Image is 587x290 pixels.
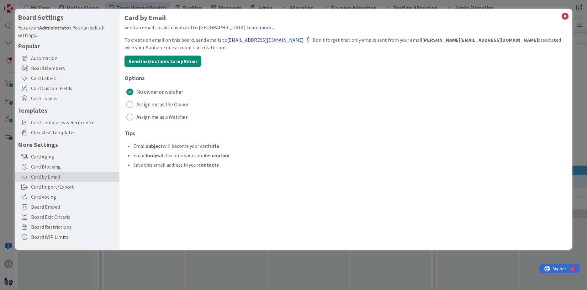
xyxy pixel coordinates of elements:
[124,56,201,67] button: Send Instructions to my Email
[18,13,116,21] h4: Board Settings
[31,119,116,126] span: Card Templates & Recurrence
[133,161,567,169] li: Save this email address in your
[227,37,304,43] a: [EMAIL_ADDRESS][DOMAIN_NAME]
[18,141,116,148] h5: More Settings
[209,143,219,149] b: title
[15,63,119,73] div: Board Members
[15,182,119,192] div: Card Import/Export
[15,53,119,63] div: Automation
[124,87,567,97] button: No owner or watcher
[124,37,561,51] span: Don't forget that only emails sent from your email associated with your Kanban Zone account can c...
[124,99,567,110] button: Assign me as the Owner
[246,24,274,30] a: Learn more...
[18,42,116,50] h5: Popular
[18,106,116,114] h5: Templates
[124,14,567,22] h1: Card by Email
[124,130,567,137] h2: Tips
[124,75,567,81] h2: Options
[31,223,116,231] span: Board Restrictions
[15,152,119,162] div: Card Aging
[39,24,71,31] b: Administrator
[15,162,119,172] div: Card Blocking
[31,129,116,136] span: Checklist Templates
[146,152,157,158] b: body
[15,232,119,242] div: Board WIP Limits
[136,112,188,122] span: Assign me as a Watcher
[422,37,538,43] b: [PERSON_NAME][EMAIL_ADDRESS][DOMAIN_NAME]
[18,24,116,39] div: You are an . You can edit all settings.
[13,1,29,8] span: Support
[31,213,116,221] span: Board Exit Criteria
[136,87,183,97] span: No owner or watcher
[31,193,116,201] span: Card Voting
[124,112,567,122] button: Assign me as a Watcher
[146,143,163,149] b: subject
[31,94,116,102] span: Card Tokens
[31,173,116,180] span: Card by Email
[198,162,219,168] b: contacts
[204,152,230,158] b: description
[133,142,567,150] li: Email will become your card
[15,73,119,83] div: Card Labels
[33,3,34,8] div: 1
[31,84,116,92] span: Card Custom Fields
[31,203,116,211] span: Board Embed
[133,152,567,159] li: Email will become your card
[124,24,567,31] div: Send an email to add a new card to [GEOGRAPHIC_DATA].
[124,37,304,43] span: To create an email on this board, send emails to
[136,100,189,109] span: Assign me as the Owner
